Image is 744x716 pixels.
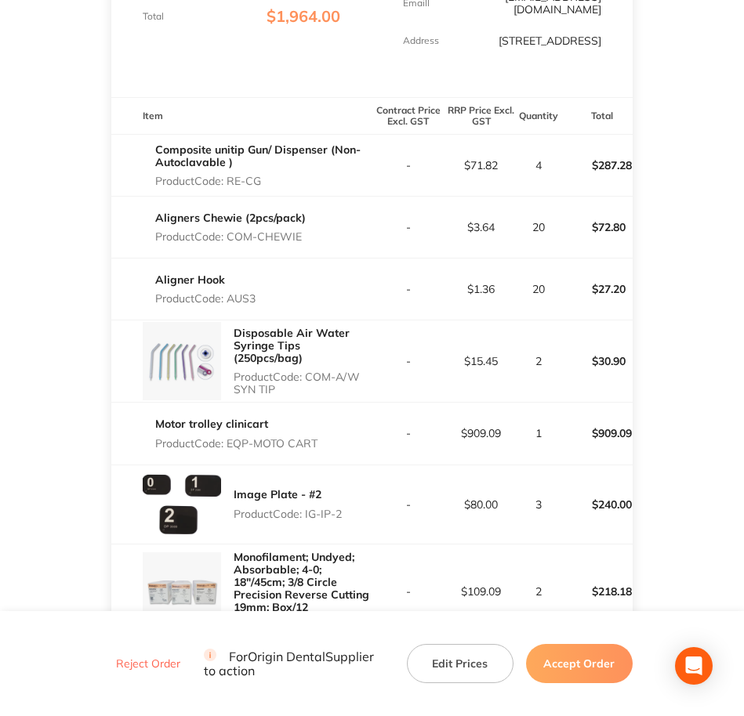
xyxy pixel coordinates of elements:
[518,283,558,295] p: 20
[445,97,517,134] th: RRP Price Excl. GST
[561,270,632,308] p: $27.20
[675,647,713,685] div: Open Intercom Messenger
[561,414,632,452] p: $909.09
[445,159,517,172] p: $71.82
[372,283,444,295] p: -
[372,427,444,439] p: -
[372,498,444,511] p: -
[267,6,340,26] span: $1,964.00
[445,498,517,511] p: $80.00
[372,355,444,367] p: -
[155,230,306,243] p: Product Code: COM-CHEWIE
[234,487,321,501] a: Image Plate - #2
[155,211,306,225] a: Aligners Chewie (2pcs/pack)
[518,159,558,172] p: 4
[499,34,601,47] p: [STREET_ADDRESS]
[526,644,633,683] button: Accept Order
[111,97,372,134] th: Item
[143,11,164,22] p: Total
[403,35,439,46] p: Address
[445,283,517,295] p: $1.36
[372,585,444,598] p: -
[111,657,185,671] button: Reject Order
[561,573,632,610] p: $218.18
[518,427,558,439] p: 1
[372,97,445,134] th: Contract Price Excl. GST
[155,273,225,287] a: Aligner Hook
[155,292,256,305] p: Product Code: AUS3
[155,175,372,187] p: Product Code: RE-CG
[143,322,221,400] img: eTd3czdubg
[445,355,517,367] p: $15.45
[518,221,558,233] p: 20
[234,371,372,396] p: Product Code: COM-A/W SYN TIP
[407,644,514,683] button: Edit Prices
[518,585,558,598] p: 2
[234,508,342,520] p: Product Code: IG-IP-2
[560,97,633,134] th: Total
[155,143,361,169] a: Composite unitip Gun/ Dispenser (Non-Autoclavable )
[143,552,221,631] img: bWRoZHltNQ
[155,437,318,450] p: Product Code: EQP-MOTO CART
[155,417,268,431] a: Motor trolley clinicart
[445,427,517,439] p: $909.09
[372,221,444,233] p: -
[445,221,517,233] p: $3.64
[561,146,632,184] p: $287.28
[561,486,632,523] p: $240.00
[143,465,221,544] img: MjQ4MWdkZQ
[517,97,559,134] th: Quantity
[234,326,350,365] a: Disposable Air Water Syringe Tips (250pcs/bag)
[204,649,388,678] p: For Origin Dental Supplier to action
[561,208,632,246] p: $72.80
[372,159,444,172] p: -
[561,342,632,380] p: $30.90
[445,585,517,598] p: $109.09
[234,550,369,614] a: Monofilament; Undyed; Absorbable; 4-0; 18″/45cm; 3/8 Circle Precision Reverse Cutting 19mm; Box/12
[518,498,558,511] p: 3
[518,355,558,367] p: 2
